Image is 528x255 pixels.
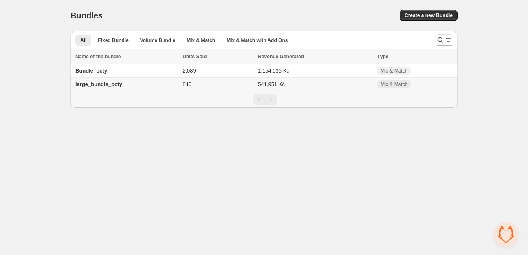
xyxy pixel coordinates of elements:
[381,68,407,74] span: Mix & Match
[75,53,178,61] div: Name of the bundle
[227,37,288,44] span: Mix & Match with Add Ons
[258,53,304,61] span: Revenue Generated
[405,12,453,19] span: Create a new Bundle
[377,53,453,61] div: Type
[70,11,103,20] h1: Bundles
[258,81,285,87] span: 541,951 Kč
[80,37,86,44] span: All
[98,37,128,44] span: Fixed Bundle
[435,34,454,46] button: Search and filter results
[183,81,191,87] span: 840
[258,68,289,74] span: 1,154,036 Kč
[75,68,107,74] span: Bundle_octy
[381,81,407,88] span: Mix & Match
[258,53,312,61] button: Revenue Generated
[187,37,215,44] span: Mix & Match
[70,91,458,108] nav: Pagination
[140,37,175,44] span: Volume Bundle
[494,222,518,247] a: Otevřený chat
[183,53,215,61] button: Units Sold
[400,10,458,21] button: Create a new Bundle
[183,53,207,61] span: Units Sold
[183,68,196,74] span: 2,089
[75,81,122,87] span: large_bundle_octy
